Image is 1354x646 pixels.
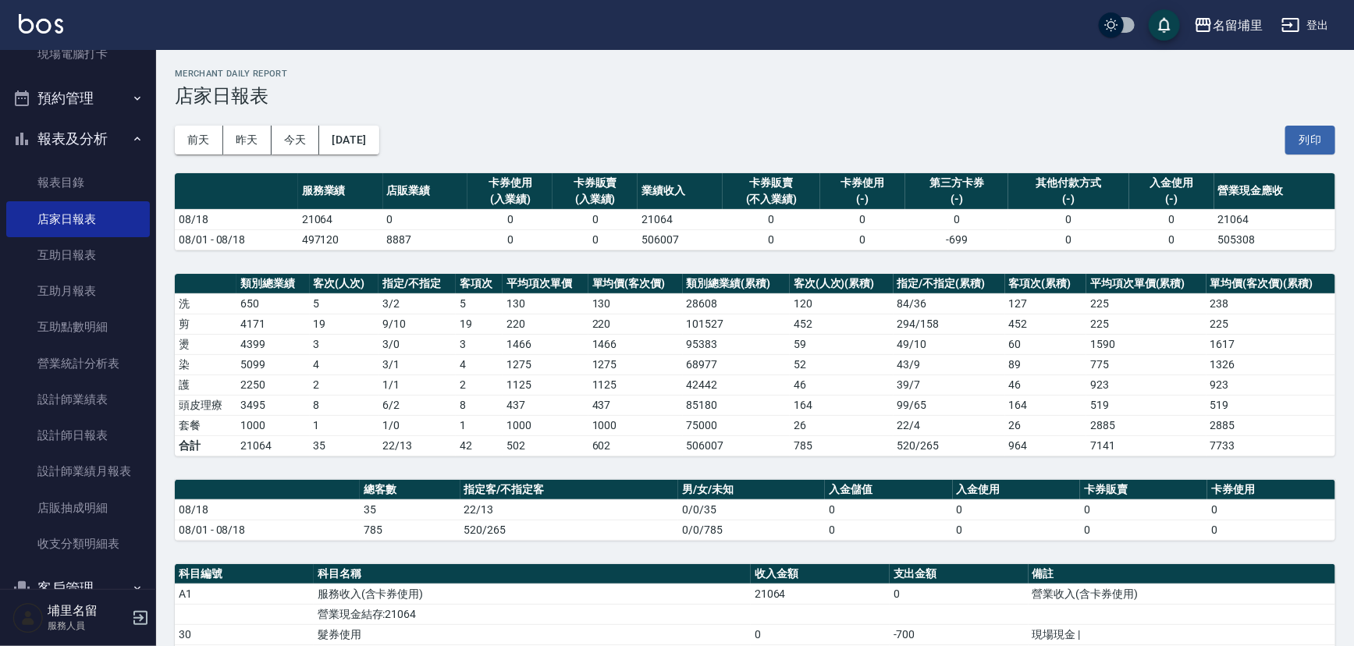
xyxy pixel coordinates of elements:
[310,334,378,354] td: 3
[1207,480,1335,500] th: 卡券使用
[1214,229,1335,250] td: 505308
[48,619,127,633] p: 服務人員
[890,624,1029,644] td: -700
[1005,374,1087,395] td: 46
[1207,334,1335,354] td: 1617
[378,274,456,294] th: 指定/不指定
[683,354,790,374] td: 68977
[790,354,894,374] td: 52
[378,415,456,435] td: 1 / 0
[727,191,816,208] div: (不入業績)
[638,229,723,250] td: 506007
[588,435,683,456] td: 602
[1214,173,1335,210] th: 營業現金應收
[310,293,378,314] td: 5
[751,624,890,644] td: 0
[1086,293,1207,314] td: 225
[825,480,952,500] th: 入金儲值
[1029,564,1335,584] th: 備註
[236,314,309,334] td: 4171
[175,209,298,229] td: 08/18
[6,36,150,72] a: 現場電腦打卡
[503,334,588,354] td: 1466
[175,274,1335,456] table: a dense table
[6,309,150,345] a: 互助點數明細
[790,293,894,314] td: 120
[310,354,378,374] td: 4
[1086,354,1207,374] td: 775
[467,209,553,229] td: 0
[790,334,894,354] td: 59
[456,354,503,374] td: 4
[236,374,309,395] td: 2250
[588,395,683,415] td: 437
[894,293,1005,314] td: 84 / 36
[236,395,309,415] td: 3495
[383,229,468,250] td: 8887
[6,165,150,201] a: 報表目錄
[588,415,683,435] td: 1000
[6,382,150,417] a: 設計師業績表
[1129,229,1214,250] td: 0
[890,564,1029,584] th: 支出金額
[894,314,1005,334] td: 294 / 158
[460,480,679,500] th: 指定客/不指定客
[19,14,63,34] img: Logo
[683,395,790,415] td: 85180
[1005,314,1087,334] td: 452
[310,395,378,415] td: 8
[236,293,309,314] td: 650
[310,374,378,395] td: 2
[790,314,894,334] td: 452
[894,374,1005,395] td: 39 / 7
[1086,274,1207,294] th: 平均項次單價(累積)
[909,175,1004,191] div: 第三方卡券
[1005,334,1087,354] td: 60
[378,334,456,354] td: 3 / 0
[378,293,456,314] td: 3 / 2
[953,480,1080,500] th: 入金使用
[378,395,456,415] td: 6 / 2
[1080,480,1207,500] th: 卡券販賣
[503,274,588,294] th: 平均項次單價
[175,564,314,584] th: 科目編號
[1207,274,1335,294] th: 單均價(客次價)(累積)
[727,175,816,191] div: 卡券販賣
[503,435,588,456] td: 502
[1133,175,1210,191] div: 入金使用
[12,602,44,634] img: Person
[1207,374,1335,395] td: 923
[298,229,383,250] td: 497120
[588,354,683,374] td: 1275
[6,237,150,273] a: 互助日報表
[360,499,460,520] td: 35
[683,374,790,395] td: 42442
[723,209,820,229] td: 0
[1086,395,1207,415] td: 519
[175,520,360,540] td: 08/01 - 08/18
[1086,374,1207,395] td: 923
[553,209,638,229] td: 0
[471,191,549,208] div: (入業績)
[175,173,1335,250] table: a dense table
[503,293,588,314] td: 130
[236,274,309,294] th: 類別總業績
[1086,415,1207,435] td: 2885
[909,191,1004,208] div: (-)
[1005,395,1087,415] td: 164
[905,209,1008,229] td: 0
[1149,9,1180,41] button: save
[1214,209,1335,229] td: 21064
[683,415,790,435] td: 75000
[790,435,894,456] td: 785
[683,314,790,334] td: 101527
[310,415,378,435] td: 1
[1008,229,1129,250] td: 0
[378,354,456,374] td: 3 / 1
[820,209,905,229] td: 0
[1029,624,1335,644] td: 現場現金 |
[503,415,588,435] td: 1000
[175,126,223,154] button: 前天
[1005,435,1087,456] td: 964
[175,480,1335,541] table: a dense table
